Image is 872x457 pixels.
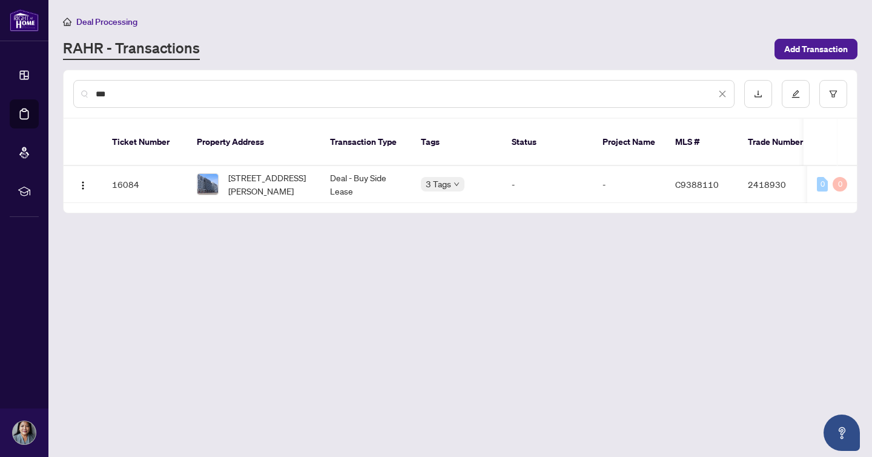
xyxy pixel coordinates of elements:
span: 3 Tags [426,177,451,191]
img: Logo [78,181,88,190]
th: Ticket Number [102,119,187,166]
span: home [63,18,71,26]
th: MLS # [666,119,738,166]
span: [STREET_ADDRESS][PERSON_NAME] [228,171,311,198]
button: download [744,80,772,108]
td: Deal - Buy Side Lease [320,166,411,203]
td: 2418930 [738,166,823,203]
button: Add Transaction [775,39,857,59]
img: logo [10,9,39,32]
td: - [502,166,593,203]
span: Deal Processing [76,16,137,27]
td: - [593,166,666,203]
span: download [754,90,762,98]
button: Logo [73,175,93,194]
button: Open asap [824,415,860,451]
span: down [454,181,460,187]
button: filter [819,80,847,108]
span: C9388110 [675,179,719,190]
span: close [718,90,727,98]
img: Profile Icon [13,421,36,444]
span: edit [791,90,800,98]
td: 16084 [102,166,187,203]
th: Property Address [187,119,320,166]
div: 0 [833,177,847,192]
th: Transaction Type [320,119,411,166]
div: 0 [817,177,828,192]
th: Project Name [593,119,666,166]
button: edit [782,80,810,108]
th: Status [502,119,593,166]
th: Trade Number [738,119,823,166]
img: thumbnail-img [197,174,218,195]
span: Add Transaction [784,39,848,59]
th: Tags [411,119,502,166]
a: RAHR - Transactions [63,38,200,60]
span: filter [829,90,837,98]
